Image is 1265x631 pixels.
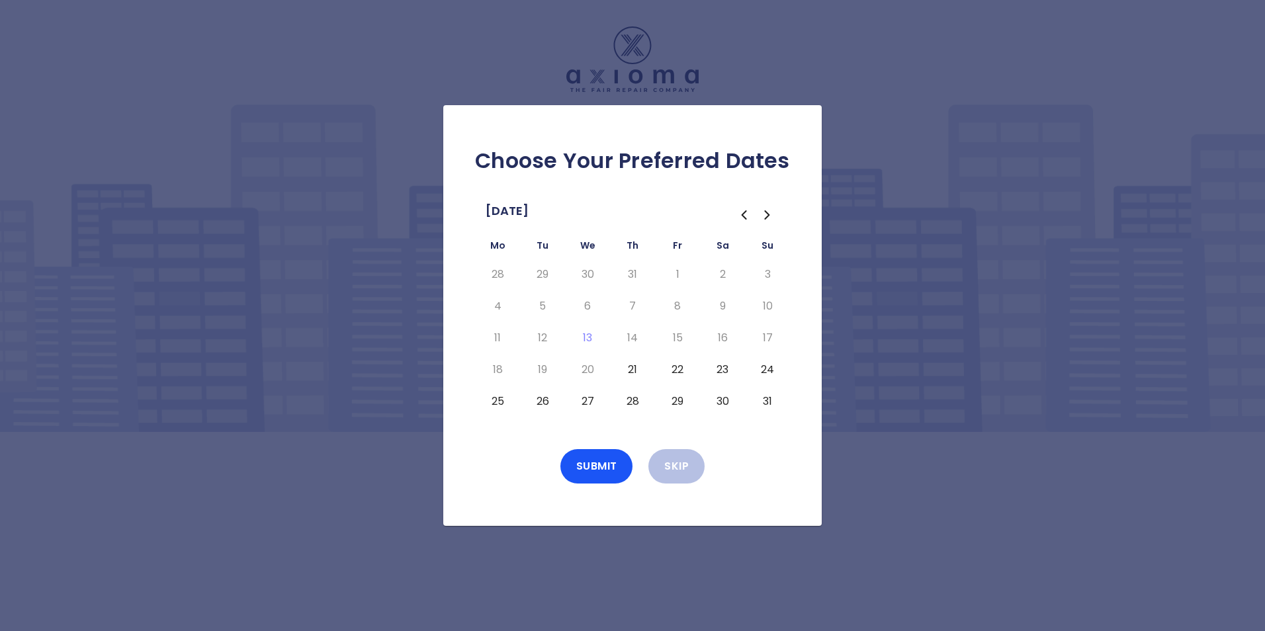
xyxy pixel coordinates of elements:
button: Friday, August 8th, 2025 [666,296,689,317]
button: Monday, August 4th, 2025 [486,296,509,317]
button: Sunday, August 31st, 2025 [756,391,779,412]
button: Saturday, August 23rd, 2025 [711,359,734,380]
button: Saturday, August 16th, 2025 [711,327,734,349]
button: Monday, August 25th, 2025 [486,391,509,412]
button: Thursday, August 7th, 2025 [621,296,644,317]
button: Wednesday, August 27th, 2025 [576,391,599,412]
button: Submit [560,449,633,484]
img: Logo [566,26,699,92]
th: Saturday [700,237,745,259]
button: Thursday, August 21st, 2025 [621,359,644,380]
button: Wednesday, August 6th, 2025 [576,296,599,317]
button: Tuesday, August 26th, 2025 [531,391,554,412]
th: Monday [475,237,520,259]
button: Sunday, August 3rd, 2025 [756,264,779,285]
button: Monday, July 28th, 2025 [486,264,509,285]
th: Wednesday [565,237,610,259]
button: Sunday, August 24th, 2025 [756,359,779,380]
th: Sunday [745,237,790,259]
button: Friday, August 1st, 2025 [666,264,689,285]
button: Saturday, August 2nd, 2025 [711,264,734,285]
button: Wednesday, July 30th, 2025 [576,264,599,285]
button: Tuesday, August 19th, 2025 [531,359,554,380]
button: Tuesday, August 12th, 2025 [531,327,554,349]
button: Monday, August 11th, 2025 [486,327,509,349]
button: Monday, August 18th, 2025 [486,359,509,380]
button: Tuesday, August 5th, 2025 [531,296,554,317]
button: Skip [648,449,705,484]
button: Friday, August 29th, 2025 [666,391,689,412]
button: Go to the Next Month [756,203,779,227]
table: August 2025 [475,237,790,417]
span: [DATE] [486,200,529,222]
button: Friday, August 15th, 2025 [666,327,689,349]
button: Tuesday, July 29th, 2025 [531,264,554,285]
th: Friday [655,237,700,259]
button: Wednesday, August 20th, 2025 [576,359,599,380]
button: Today, Wednesday, August 13th, 2025 [576,327,599,349]
h2: Choose Your Preferred Dates [464,147,801,174]
button: Saturday, August 9th, 2025 [711,296,734,317]
th: Thursday [610,237,655,259]
button: Sunday, August 10th, 2025 [756,296,779,317]
button: Sunday, August 17th, 2025 [756,327,779,349]
button: Thursday, August 28th, 2025 [621,391,644,412]
th: Tuesday [520,237,565,259]
button: Saturday, August 30th, 2025 [711,391,734,412]
button: Friday, August 22nd, 2025 [666,359,689,380]
button: Go to the Previous Month [732,203,756,227]
button: Thursday, August 14th, 2025 [621,327,644,349]
button: Thursday, July 31st, 2025 [621,264,644,285]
